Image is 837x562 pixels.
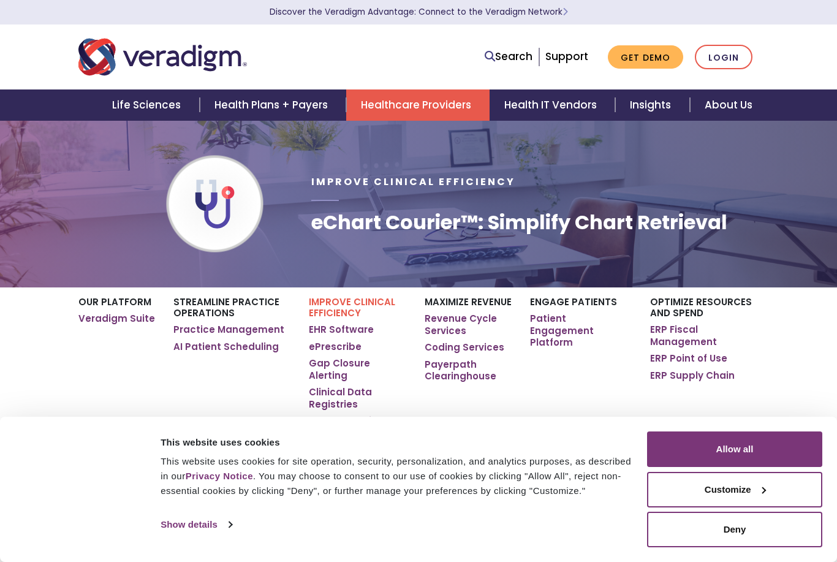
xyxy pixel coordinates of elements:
a: Clinical Data Registries [309,386,406,410]
a: Show details [161,515,232,534]
a: Gap Closure Alerting [309,357,406,381]
span: Improve Clinical Efficiency [311,175,515,189]
a: Healthcare Providers [346,89,490,121]
button: Customize [647,472,822,507]
div: This website uses cookies for site operation, security, personalization, and analytics purposes, ... [161,454,633,498]
a: Health Plans + Payers [200,89,346,121]
a: ERP Supply Chain [650,370,735,382]
a: Search [485,48,532,65]
span: Learn More [562,6,568,18]
a: Get Demo [608,45,683,69]
a: ePrescribe [309,341,362,353]
a: AI Patient Scheduling [173,341,279,353]
a: ERP Point of Use [650,352,727,365]
a: Insights [615,89,689,121]
div: This website uses cookies [161,435,633,450]
a: Health IT Vendors [490,89,615,121]
h1: eChart Courier™: Simplify Chart Retrieval [311,211,727,234]
img: Veradigm logo [78,37,247,77]
a: Veradigm Suite [78,313,155,325]
a: Life Sciences [97,89,199,121]
a: Payerpath Clearinghouse [425,359,512,382]
a: Support [545,49,588,64]
a: Patient Engagement Platform [530,313,632,349]
a: About Us [690,89,767,121]
a: Discover the Veradigm Advantage: Connect to the Veradigm NetworkLearn More [270,6,568,18]
a: Privacy Notice [186,471,253,481]
a: Revenue Cycle Services [425,313,512,336]
a: ERP Fiscal Management [650,324,759,347]
a: eChart Courier [309,415,381,427]
a: Practice Management [173,324,284,336]
a: Coding Services [425,341,504,354]
a: Login [695,45,752,70]
button: Allow all [647,431,822,467]
button: Deny [647,512,822,547]
a: EHR Software [309,324,374,336]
